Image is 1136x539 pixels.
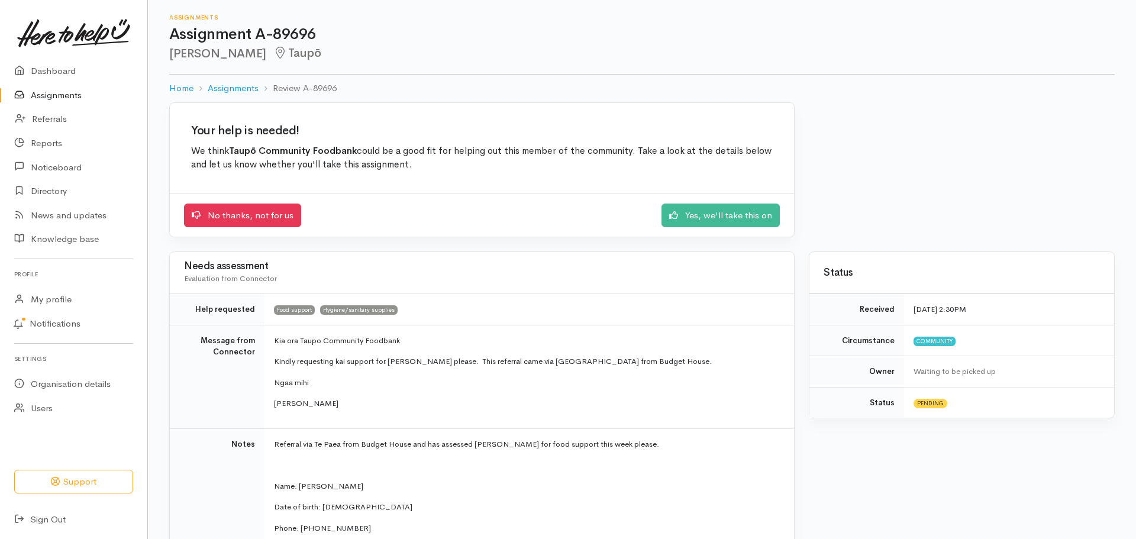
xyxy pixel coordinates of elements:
[914,304,966,314] time: [DATE] 2:30PM
[824,267,1100,279] h3: Status
[14,351,133,367] h6: Settings
[191,124,773,137] h2: Your help is needed!
[170,294,264,325] td: Help requested
[273,46,321,60] span: Taupō
[274,335,780,347] p: Kia ora Taupo Community Foodbank
[274,305,315,315] span: Food support
[229,145,357,157] b: Taupō Community Foodbank
[259,82,337,95] li: Review A-89696
[191,144,773,172] p: We think could be a good fit for helping out this member of the community. Take a look at the det...
[661,204,780,228] a: Yes, we'll take this on
[274,480,780,492] p: Name: [PERSON_NAME]
[274,522,780,534] p: Phone: [PHONE_NUMBER]
[169,75,1115,102] nav: breadcrumb
[184,273,277,283] span: Evaluation from Connector
[14,470,133,494] button: Support
[809,387,904,418] td: Status
[320,305,398,315] span: Hygiene/sanitary supplies
[274,398,780,409] p: [PERSON_NAME]
[169,47,1115,60] h2: [PERSON_NAME]
[14,266,133,282] h6: Profile
[274,356,780,367] p: Kindly requesting kai support for [PERSON_NAME] please. This referral came via [GEOGRAPHIC_DATA] ...
[809,356,904,388] td: Owner
[208,82,259,95] a: Assignments
[169,14,1115,21] h6: Assignments
[274,377,780,389] p: Ngaa mihi
[184,204,301,228] a: No thanks, not for us
[169,82,193,95] a: Home
[274,438,780,450] p: Referral via Te Paea from Budget House and has assessed [PERSON_NAME] for food support this week ...
[274,501,780,513] p: Date of birth: [DEMOGRAPHIC_DATA]
[169,26,1115,43] h1: Assignment A-89696
[914,399,947,408] span: Pending
[809,325,904,356] td: Circumstance
[809,294,904,325] td: Received
[184,261,780,272] h3: Needs assessment
[914,337,956,346] span: Community
[914,366,1100,377] div: Waiting to be picked up
[170,325,264,428] td: Message from Connector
